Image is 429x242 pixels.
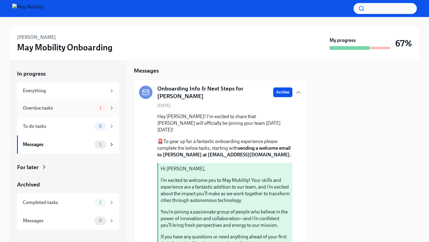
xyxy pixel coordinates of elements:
div: Overdue tasks [23,105,92,111]
span: 1 [96,142,105,147]
strong: sending a welcome email to [PERSON_NAME] at [EMAIL_ADDRESS][DOMAIN_NAME]. [157,145,291,158]
a: Archived [17,181,119,189]
span: 0 [95,218,106,223]
span: 2 [96,200,105,205]
h6: [PERSON_NAME] [17,34,56,41]
span: 0 [95,124,106,128]
p: 🚨To gear up for a fantastic onboarding experience please complete the below tasks, starting with [157,138,292,158]
p: Hey [PERSON_NAME]! I'm excited to share that [PERSON_NAME] will officially be joining your team [... [157,113,292,133]
a: Messages0 [17,212,119,230]
a: Overdue tasks1 [17,99,119,117]
div: Messages [23,141,92,148]
a: Everything [17,83,119,99]
h5: Onboarding Info & Next Steps for [PERSON_NAME] [157,85,268,100]
h3: 67% [395,38,412,49]
span: Archive [276,89,289,95]
p: I’m excited to welcome you to May Mobility! Your skills and experience are a fantastic addition t... [161,177,290,204]
h5: Messages [134,67,159,75]
a: Completed tasks2 [17,193,119,212]
p: You’re joining a passionate group of people who believe in the power of innovation and collaborat... [161,209,290,229]
button: Archive [273,87,292,97]
div: Completed tasks [23,199,92,206]
h3: May Mobility Onboarding [17,42,113,53]
a: In progress [17,70,119,78]
img: May Mobility [12,4,44,13]
span: [DATE] [157,103,171,108]
a: Messages1 [17,135,119,154]
div: Everything [23,87,106,94]
span: 1 [96,106,105,110]
a: To do tasks0 [17,117,119,135]
p: Hi [PERSON_NAME], [161,165,290,172]
strong: My progress [330,37,356,44]
div: To do tasks [23,123,92,130]
div: Messages [23,217,92,224]
div: For later [17,163,39,171]
a: For later [17,163,119,171]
